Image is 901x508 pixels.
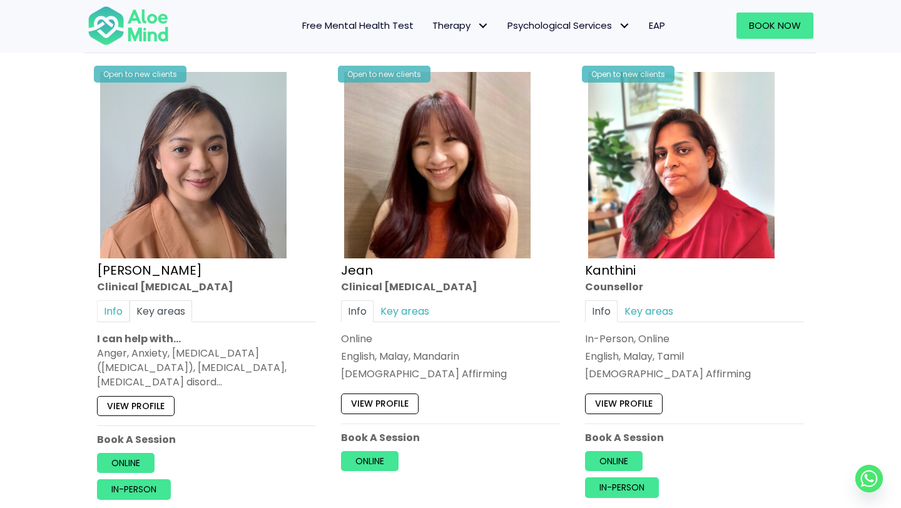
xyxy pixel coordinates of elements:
a: Online [341,451,399,471]
a: Online [585,451,643,471]
span: Free Mental Health Test [302,19,414,32]
div: Clinical [MEDICAL_DATA] [341,280,560,294]
a: Book Now [736,13,813,39]
a: Info [585,300,618,322]
div: Counsellor [585,280,804,294]
div: Clinical [MEDICAL_DATA] [97,280,316,294]
p: I can help with… [97,332,316,346]
span: Therapy [432,19,489,32]
nav: Menu [185,13,674,39]
a: Key areas [130,300,192,322]
a: Info [341,300,374,322]
a: Kanthini [585,262,636,279]
div: In-Person, Online [585,332,804,346]
div: Online [341,332,560,346]
span: Psychological Services: submenu [615,17,633,35]
a: View profile [97,396,175,416]
a: In-person [585,477,659,497]
a: Info [97,300,130,322]
a: Jean [341,262,373,279]
a: Key areas [374,300,436,322]
div: [DEMOGRAPHIC_DATA] Affirming [585,367,804,381]
a: In-person [97,479,171,499]
a: Psychological ServicesPsychological Services: submenu [498,13,639,39]
a: Whatsapp [855,465,883,492]
p: Book A Session [585,430,804,445]
div: Open to new clients [94,66,186,83]
p: English, Malay, Mandarin [341,349,560,363]
a: EAP [639,13,674,39]
div: Open to new clients [582,66,674,83]
a: View profile [585,394,663,414]
img: Kanthini-profile [588,72,775,258]
a: TherapyTherapy: submenu [423,13,498,39]
a: [PERSON_NAME] [97,262,202,279]
span: Therapy: submenu [474,17,492,35]
img: Jean-300×300 [344,72,531,258]
div: Open to new clients [338,66,430,83]
a: Free Mental Health Test [293,13,423,39]
div: [DEMOGRAPHIC_DATA] Affirming [341,367,560,381]
p: Book A Session [97,432,316,447]
span: EAP [649,19,665,32]
p: English, Malay, Tamil [585,349,804,363]
a: View profile [341,394,419,414]
p: Book A Session [341,430,560,445]
span: Book Now [749,19,801,32]
img: Hanna Clinical Psychologist [100,72,287,258]
a: Online [97,453,155,473]
img: Aloe mind Logo [88,5,169,46]
div: Anger, Anxiety, [MEDICAL_DATA] ([MEDICAL_DATA]), [MEDICAL_DATA], [MEDICAL_DATA] disord… [97,346,316,390]
span: Psychological Services [507,19,630,32]
a: Key areas [618,300,680,322]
